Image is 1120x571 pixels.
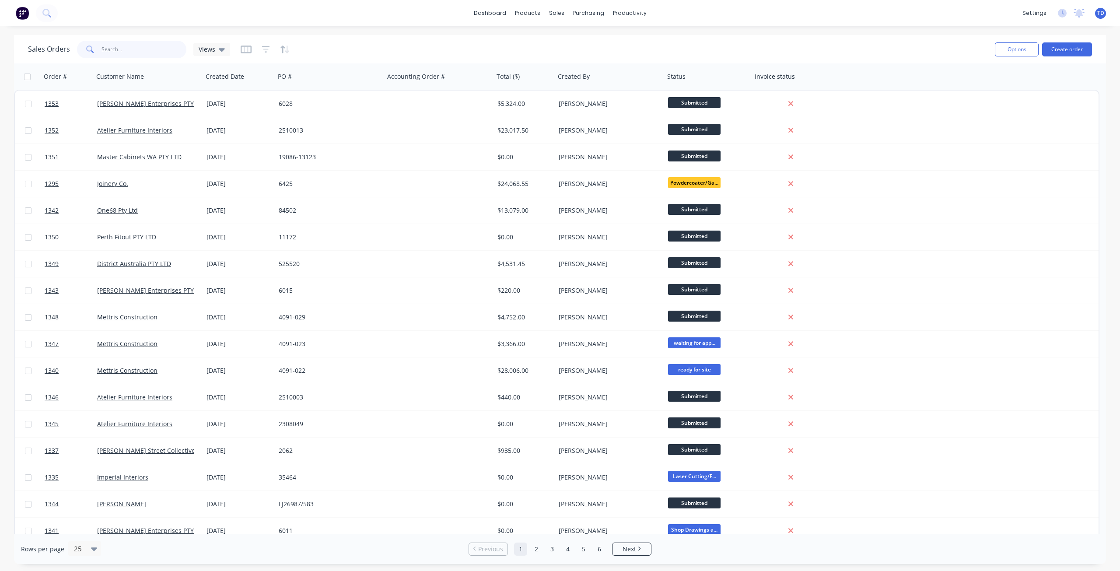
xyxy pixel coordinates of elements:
div: $935.00 [497,446,549,455]
span: 1349 [45,259,59,268]
div: [PERSON_NAME] [559,446,656,455]
a: 1347 [45,331,97,357]
div: [PERSON_NAME] [559,153,656,161]
a: 1346 [45,384,97,410]
div: $28,006.00 [497,366,549,375]
div: [PERSON_NAME] [559,526,656,535]
span: Shop Drawings a... [668,524,721,535]
div: LJ26987/583 [279,500,376,508]
div: 2308049 [279,420,376,428]
span: 1337 [45,446,59,455]
span: Submitted [668,391,721,402]
span: 1342 [45,206,59,215]
span: Laser Cutting/F... [668,471,721,482]
span: 1345 [45,420,59,428]
span: 1335 [45,473,59,482]
div: [PERSON_NAME] [559,420,656,428]
div: $0.00 [497,233,549,242]
a: Mettris Construction [97,366,157,375]
a: 1335 [45,464,97,490]
div: 2062 [279,446,376,455]
div: [DATE] [206,153,272,161]
a: 1337 [45,438,97,464]
span: 1353 [45,99,59,108]
div: $220.00 [497,286,549,295]
div: 2510013 [279,126,376,135]
span: Submitted [668,151,721,161]
div: [PERSON_NAME] [559,179,656,188]
a: [PERSON_NAME] Enterprises PTY LTD [97,286,206,294]
div: [DATE] [206,473,272,482]
div: [DATE] [206,259,272,268]
a: 1345 [45,411,97,437]
div: 4091-022 [279,366,376,375]
div: $0.00 [497,473,549,482]
div: $0.00 [497,500,549,508]
div: [PERSON_NAME] [559,313,656,322]
a: Mettris Construction [97,313,157,321]
div: [DATE] [206,393,272,402]
a: Page 2 [530,543,543,556]
span: Submitted [668,444,721,455]
div: [DATE] [206,420,272,428]
div: Invoice status [755,72,795,81]
div: 6011 [279,526,376,535]
a: Atelier Furniture Interiors [97,393,172,401]
div: [DATE] [206,340,272,348]
div: [PERSON_NAME] [559,340,656,348]
span: TD [1097,9,1104,17]
a: 1350 [45,224,97,250]
div: [DATE] [206,526,272,535]
a: 1342 [45,197,97,224]
a: 1351 [45,144,97,170]
a: 1353 [45,91,97,117]
div: Accounting Order # [387,72,445,81]
div: [PERSON_NAME] [559,286,656,295]
div: settings [1018,7,1051,20]
span: ready for site [668,364,721,375]
span: 1348 [45,313,59,322]
span: 1340 [45,366,59,375]
div: $440.00 [497,393,549,402]
div: sales [545,7,569,20]
div: [DATE] [206,286,272,295]
span: Submitted [668,257,721,268]
a: Page 3 [546,543,559,556]
span: 1341 [45,526,59,535]
img: Factory [16,7,29,20]
div: $3,366.00 [497,340,549,348]
div: purchasing [569,7,609,20]
span: waiting for app... [668,337,721,348]
span: Powdercoater/Ga... [668,177,721,188]
span: 1350 [45,233,59,242]
a: Previous page [469,545,507,553]
div: productivity [609,7,651,20]
a: Perth Fitout PTY LTD [97,233,156,241]
span: 1347 [45,340,59,348]
div: 6028 [279,99,376,108]
div: products [511,7,545,20]
div: 2510003 [279,393,376,402]
a: 1340 [45,357,97,384]
a: Page 6 [593,543,606,556]
div: [DATE] [206,233,272,242]
span: 1344 [45,500,59,508]
div: $0.00 [497,526,549,535]
div: Created Date [206,72,244,81]
div: Status [667,72,686,81]
button: Options [995,42,1039,56]
input: Search... [101,41,187,58]
a: dashboard [469,7,511,20]
div: [PERSON_NAME] [559,99,656,108]
div: [PERSON_NAME] [559,393,656,402]
a: [PERSON_NAME] Enterprises PTY LTD [97,526,206,535]
a: 1344 [45,491,97,517]
div: [DATE] [206,446,272,455]
div: Order # [44,72,67,81]
a: [PERSON_NAME] Enterprises PTY LTD [97,99,206,108]
div: [DATE] [206,179,272,188]
div: [DATE] [206,206,272,215]
div: 6015 [279,286,376,295]
div: [DATE] [206,313,272,322]
span: Rows per page [21,545,64,553]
